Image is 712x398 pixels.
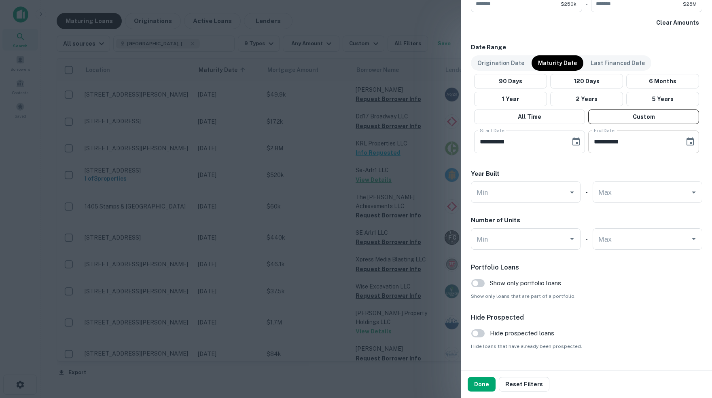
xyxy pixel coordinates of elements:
[471,169,500,179] h6: Year Built
[585,187,588,197] h6: -
[471,293,702,300] span: Show only loans that are part of a portfolio.
[550,92,623,106] button: 2 Years
[688,187,699,198] button: Open
[585,234,588,244] h6: -
[474,74,547,88] button: 90 Days
[688,233,699,244] button: Open
[471,263,702,272] h6: Portfolio Loans
[672,333,712,372] iframe: Chat Widget
[490,329,554,338] span: Hide prospected loans
[682,134,698,150] button: Choose date, selected date is May 31, 2026
[471,343,702,350] span: Hide loans that have already been prospected.
[683,0,697,8] span: $25M
[594,127,615,134] label: End Date
[538,59,577,67] p: Maturity Date
[471,43,702,52] h6: Date Range
[471,216,520,225] h6: Number of Units
[468,377,496,392] button: Done
[474,110,585,124] button: All Time
[550,74,623,88] button: 120 Days
[653,15,702,30] button: Clear Amounts
[480,127,504,134] label: Start Date
[477,59,524,67] p: Origination Date
[626,92,699,106] button: 5 Years
[490,278,561,288] span: Show only portfolio loans
[499,377,549,392] button: Reset Filters
[561,0,576,8] span: $250k
[626,74,699,88] button: 6 Months
[474,92,547,106] button: 1 Year
[591,59,645,67] p: Last Financed Date
[568,134,584,150] button: Choose date, selected date is Nov 1, 2025
[471,313,702,322] h6: Hide Prospected
[588,110,699,124] button: Custom
[566,233,578,244] button: Open
[566,187,578,198] button: Open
